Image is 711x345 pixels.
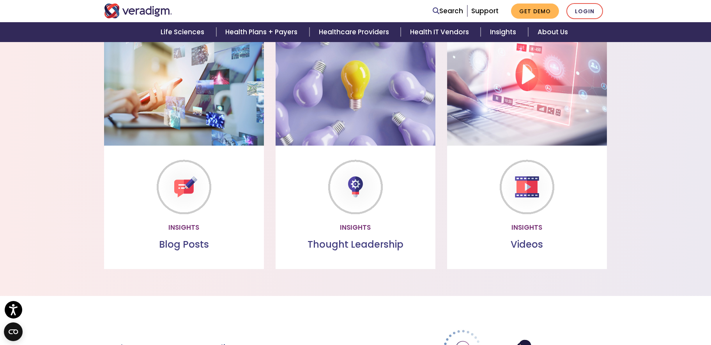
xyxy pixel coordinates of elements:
p: Insights [453,222,601,233]
img: Veradigm logo [104,4,172,18]
a: About Us [528,22,577,42]
a: Health Plans + Payers [216,22,310,42]
p: Insights [110,222,258,233]
a: Login [566,3,603,19]
a: Get Demo [511,4,559,19]
p: Insights [282,222,429,233]
h3: Thought Leadership [282,239,429,250]
h3: Blog Posts [110,239,258,250]
h3: Videos [453,239,601,250]
iframe: Drift Chat Widget [561,289,702,336]
a: Search [433,6,463,16]
button: Open CMP widget [4,322,23,341]
a: Insights [481,22,528,42]
a: Healthcare Providers [310,22,401,42]
a: Health IT Vendors [401,22,481,42]
a: Support [471,6,499,16]
a: Life Sciences [151,22,216,42]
